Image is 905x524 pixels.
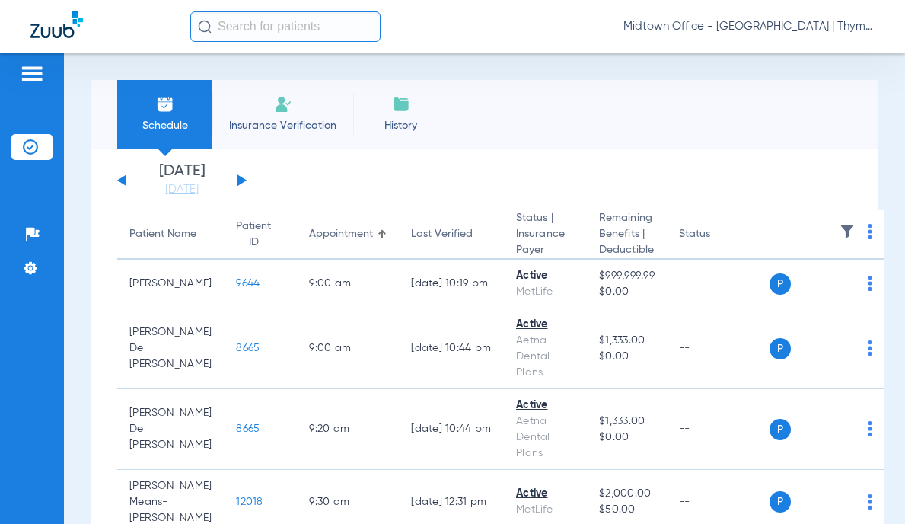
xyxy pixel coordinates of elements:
[599,284,655,300] span: $0.00
[516,268,575,284] div: Active
[309,226,373,242] div: Appointment
[411,226,473,242] div: Last Verified
[117,260,224,308] td: [PERSON_NAME]
[599,349,655,365] span: $0.00
[516,502,575,518] div: MetLife
[129,226,212,242] div: Patient Name
[667,389,770,470] td: --
[236,219,285,251] div: Patient ID
[129,226,196,242] div: Patient Name
[224,118,342,133] span: Insurance Verification
[30,11,83,38] img: Zuub Logo
[20,65,44,83] img: hamburger-icon
[365,118,437,133] span: History
[297,389,399,470] td: 9:20 AM
[840,224,855,239] img: filter.svg
[411,226,492,242] div: Last Verified
[236,343,260,353] span: 8665
[516,284,575,300] div: MetLife
[236,219,271,251] div: Patient ID
[190,11,381,42] input: Search for patients
[770,273,791,295] span: P
[236,423,260,434] span: 8665
[667,260,770,308] td: --
[399,260,504,308] td: [DATE] 10:19 PM
[274,95,292,113] img: Manual Insurance Verification
[516,486,575,502] div: Active
[129,118,201,133] span: Schedule
[599,268,655,284] span: $999,999.99
[599,502,655,518] span: $50.00
[392,95,410,113] img: History
[516,414,575,462] div: Aetna Dental Plans
[399,308,504,389] td: [DATE] 10:44 PM
[587,210,667,260] th: Remaining Benefits |
[198,20,212,34] img: Search Icon
[236,497,263,507] span: 12018
[516,333,575,381] div: Aetna Dental Plans
[309,226,387,242] div: Appointment
[599,333,655,349] span: $1,333.00
[599,430,655,446] span: $0.00
[156,95,174,113] img: Schedule
[236,278,260,289] span: 9644
[770,338,791,359] span: P
[117,389,224,470] td: [PERSON_NAME] Del [PERSON_NAME]
[868,421,872,436] img: group-dot-blue.svg
[516,398,575,414] div: Active
[136,182,228,197] a: [DATE]
[117,308,224,389] td: [PERSON_NAME] Del [PERSON_NAME]
[516,317,575,333] div: Active
[868,276,872,291] img: group-dot-blue.svg
[599,242,655,258] span: Deductible
[667,308,770,389] td: --
[623,19,875,34] span: Midtown Office - [GEOGRAPHIC_DATA] | Thyme Dental Care
[399,389,504,470] td: [DATE] 10:44 PM
[599,414,655,430] span: $1,333.00
[136,164,228,197] li: [DATE]
[516,226,575,258] span: Insurance Payer
[770,419,791,440] span: P
[297,260,399,308] td: 9:00 AM
[868,340,872,356] img: group-dot-blue.svg
[297,308,399,389] td: 9:00 AM
[868,224,872,239] img: group-dot-blue.svg
[667,210,770,260] th: Status
[770,491,791,513] span: P
[829,451,905,524] iframe: Chat Widget
[599,486,655,502] span: $2,000.00
[504,210,587,260] th: Status |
